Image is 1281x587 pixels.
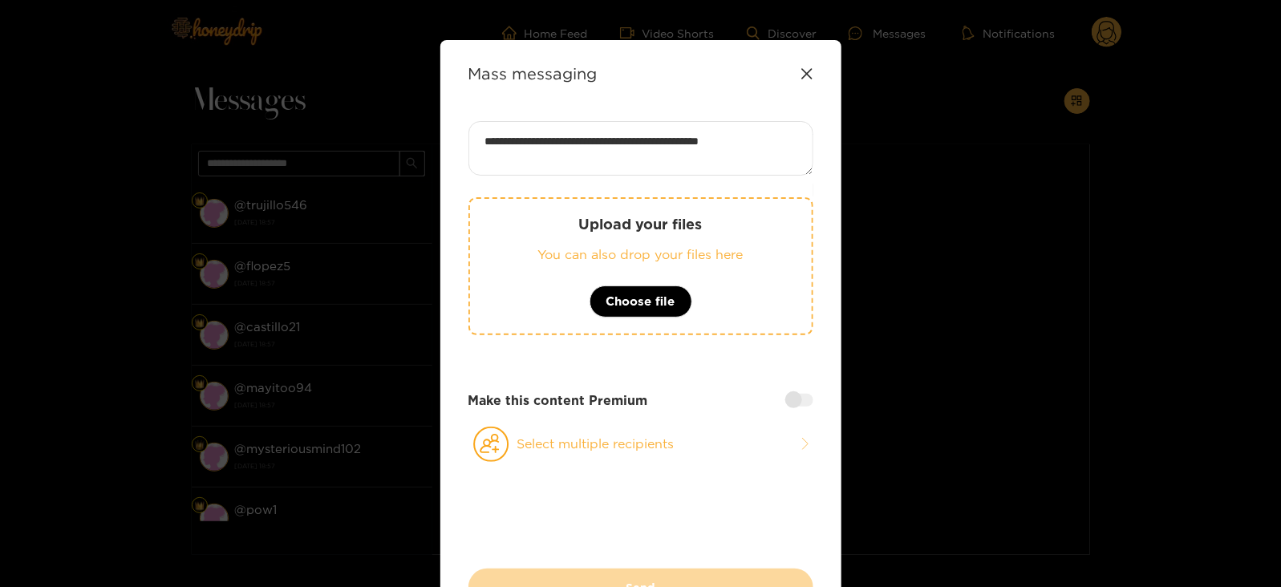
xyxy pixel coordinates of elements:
p: You can also drop your files here [502,245,780,264]
strong: Mass messaging [468,64,598,83]
button: Select multiple recipients [468,426,813,463]
strong: Make this content Premium [468,391,648,410]
p: Upload your files [502,215,780,233]
span: Choose file [606,292,675,311]
button: Choose file [590,285,692,318]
